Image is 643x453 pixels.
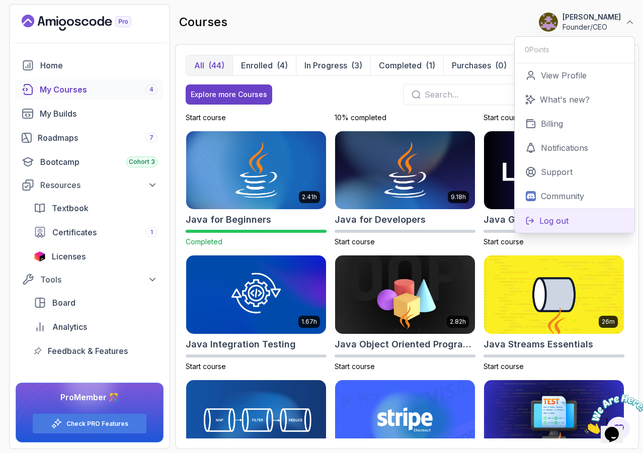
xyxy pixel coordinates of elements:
a: Support [515,160,634,184]
button: Purchases(0) [443,55,515,75]
span: Start course [335,237,375,246]
a: Notifications [515,136,634,160]
button: Completed(1) [370,55,443,75]
button: Explore more Courses [186,84,272,105]
a: Check PRO Features [66,420,128,428]
div: Home [40,59,157,71]
p: Founder/CEO [562,22,621,32]
img: Java Integration Testing card [186,255,326,334]
div: (3) [351,59,362,71]
h2: Java for Developers [335,213,426,227]
p: Support [541,166,573,178]
button: All(44) [186,55,232,75]
a: textbook [28,198,164,218]
p: Log out [539,215,569,227]
div: My Builds [40,108,157,120]
div: (0) [495,59,507,71]
span: Board [52,297,75,309]
span: Completed [186,237,222,246]
a: licenses [28,246,164,266]
a: home [16,55,164,75]
p: Completed [379,59,422,71]
a: View Profile [515,63,634,87]
div: Roadmaps [38,132,157,144]
p: 1.67h [301,318,317,326]
img: user profile image [539,13,558,32]
p: 2.82h [450,318,466,326]
p: 2.41h [302,193,317,201]
img: jetbrains icon [34,251,46,261]
a: roadmaps [16,128,164,148]
img: Java for Developers card [335,131,475,210]
span: Analytics [52,321,87,333]
a: Community [515,184,634,208]
p: Enrolled [241,59,273,71]
h2: Java Generics [484,213,548,227]
button: Resources [16,176,164,194]
a: builds [16,104,164,124]
a: Billing [515,112,634,136]
span: 10% completed [335,113,386,122]
span: Start course [484,362,524,371]
img: Java Streams Essentials card [484,255,624,334]
p: In Progress [304,59,347,71]
button: Log out [515,208,634,233]
h2: Java Streams Essentials [484,337,593,351]
p: 0 Points [525,45,549,55]
div: My Courses [40,83,157,96]
span: 1 [4,4,8,13]
h2: Java Integration Testing [186,337,296,351]
a: What's new? [515,87,634,112]
p: Billing [541,118,563,130]
span: Certificates [52,226,97,238]
img: Chat attention grabber [4,4,66,44]
h2: courses [179,14,227,30]
button: user profile image[PERSON_NAME]Founder/CEO [538,12,635,32]
img: Java Object Oriented Programming card [335,255,475,334]
a: courses [16,79,164,100]
p: Notifications [541,142,588,154]
div: (1) [426,59,435,71]
iframe: chat widget [581,390,643,438]
div: Tools [40,274,157,286]
div: (44) [208,59,224,71]
p: Purchases [452,59,491,71]
a: Java for Beginners card2.41hJava for BeginnersCompleted [186,131,327,247]
span: Start course [186,113,226,122]
span: 1 [150,228,153,236]
p: 9.18h [451,193,466,201]
a: certificates [28,222,164,242]
span: 4 [149,85,153,94]
h2: Java Object Oriented Programming [335,337,475,351]
span: Cohort 3 [129,158,155,166]
a: board [28,293,164,313]
p: Community [541,190,584,202]
p: View Profile [541,69,587,81]
a: analytics [28,317,164,337]
div: Explore more Courses [191,89,267,100]
span: Textbook [52,202,89,214]
span: Start course [186,362,226,371]
h2: Java for Beginners [186,213,271,227]
div: Resources [40,179,157,191]
button: In Progress(3) [296,55,370,75]
p: What's new? [540,94,590,106]
p: 26m [602,318,615,326]
button: Check PRO Features [32,413,147,434]
button: Tools [16,270,164,289]
a: feedback [28,341,164,361]
span: Start course [484,113,524,122]
a: Landing page [22,15,154,31]
img: Java Generics card [484,131,624,210]
span: 7 [149,134,153,142]
input: Search... [425,88,566,101]
a: bootcamp [16,152,164,172]
button: Enrolled(4) [232,55,296,75]
span: Start course [484,237,524,246]
div: Bootcamp [40,156,157,168]
span: Licenses [52,250,86,262]
img: Java for Beginners card [186,131,326,210]
span: Feedback & Features [48,345,128,357]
